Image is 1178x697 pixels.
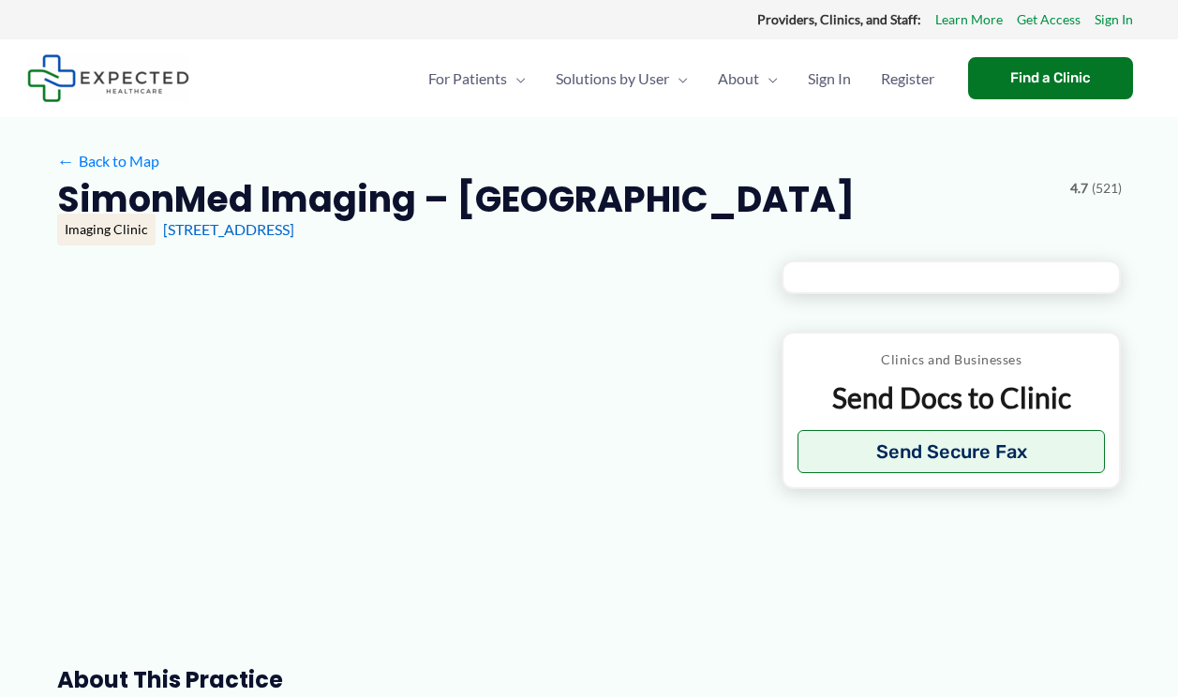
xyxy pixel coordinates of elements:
[798,348,1106,372] p: Clinics and Businesses
[57,214,156,245] div: Imaging Clinic
[1017,7,1081,32] a: Get Access
[1070,176,1088,200] span: 4.7
[163,220,294,238] a: [STREET_ADDRESS]
[935,7,1003,32] a: Learn More
[759,46,778,111] span: Menu Toggle
[57,147,159,175] a: ←Back to Map
[57,152,75,170] span: ←
[866,46,949,111] a: Register
[881,46,934,111] span: Register
[703,46,793,111] a: AboutMenu Toggle
[27,54,189,102] img: Expected Healthcare Logo - side, dark font, small
[669,46,688,111] span: Menu Toggle
[968,57,1133,99] a: Find a Clinic
[57,176,855,222] h2: SimonMed Imaging – [GEOGRAPHIC_DATA]
[413,46,541,111] a: For PatientsMenu Toggle
[57,665,752,694] h3: About this practice
[798,430,1106,473] button: Send Secure Fax
[556,46,669,111] span: Solutions by User
[808,46,851,111] span: Sign In
[541,46,703,111] a: Solutions by UserMenu Toggle
[413,46,949,111] nav: Primary Site Navigation
[718,46,759,111] span: About
[793,46,866,111] a: Sign In
[757,11,921,27] strong: Providers, Clinics, and Staff:
[1092,176,1122,200] span: (521)
[428,46,507,111] span: For Patients
[507,46,526,111] span: Menu Toggle
[1095,7,1133,32] a: Sign In
[798,379,1106,416] p: Send Docs to Clinic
